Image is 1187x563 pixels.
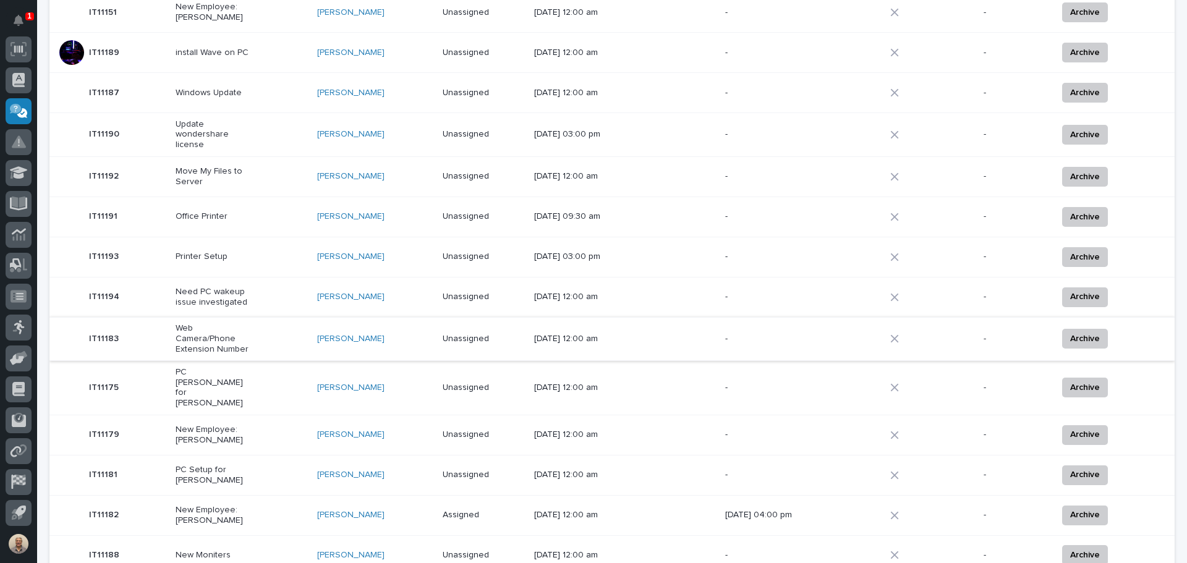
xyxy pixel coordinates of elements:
[1070,5,1100,20] span: Archive
[49,237,1175,277] tr: IT11193IT11193 Printer Setup[PERSON_NAME] Unassigned[DATE] 03:00 pm--Archive
[984,171,1047,182] p: -
[725,171,802,182] p: -
[176,425,253,446] p: New Employee: [PERSON_NAME]
[443,550,520,561] p: Unassigned
[49,361,1175,415] tr: IT11175IT11175 PC [PERSON_NAME] for [PERSON_NAME][PERSON_NAME] Unassigned[DATE] 12:00 am--Archive
[89,85,122,98] p: IT11187
[1062,247,1108,267] button: Archive
[1070,467,1100,482] span: Archive
[725,510,802,520] p: [DATE] 04:00 pm
[1070,169,1100,184] span: Archive
[1070,507,1100,522] span: Archive
[534,129,611,140] p: [DATE] 03:00 pm
[1070,45,1100,60] span: Archive
[443,510,520,520] p: Assigned
[49,415,1175,455] tr: IT11179IT11179 New Employee: [PERSON_NAME][PERSON_NAME] Unassigned[DATE] 12:00 am--Archive
[443,383,520,393] p: Unassigned
[534,510,611,520] p: [DATE] 12:00 am
[49,277,1175,317] tr: IT11194IT11194 Need PC wakeup issue investigated[PERSON_NAME] Unassigned[DATE] 12:00 am--Archive
[534,550,611,561] p: [DATE] 12:00 am
[984,550,1047,561] p: -
[1062,43,1108,62] button: Archive
[534,292,611,302] p: [DATE] 12:00 am
[49,197,1175,237] tr: IT11191IT11191 Office Printer[PERSON_NAME] Unassigned[DATE] 09:30 am--Archive
[725,470,802,480] p: -
[176,323,253,354] p: Web Camera/Phone Extension Number
[1062,125,1108,145] button: Archive
[317,334,385,344] a: [PERSON_NAME]
[725,292,802,302] p: -
[443,171,520,182] p: Unassigned
[176,367,253,408] p: PC [PERSON_NAME] for [PERSON_NAME]
[176,119,253,150] p: Update wondershare license
[534,334,611,344] p: [DATE] 12:00 am
[984,383,1047,393] p: -
[49,33,1175,73] tr: IT11189IT11189 install Wave on PC[PERSON_NAME] Unassigned[DATE] 12:00 am--Archive
[443,129,520,140] p: Unassigned
[534,171,611,182] p: [DATE] 12:00 am
[89,380,121,393] p: IT11175
[534,430,611,440] p: [DATE] 12:00 am
[725,550,802,561] p: -
[1062,2,1108,22] button: Archive
[89,5,119,18] p: IT11151
[49,156,1175,197] tr: IT11192IT11192 Move My Files to Server[PERSON_NAME] Unassigned[DATE] 12:00 am--Archive
[89,169,121,182] p: IT11192
[984,430,1047,440] p: -
[176,211,253,222] p: Office Printer
[317,470,385,480] a: [PERSON_NAME]
[984,48,1047,58] p: -
[27,12,32,20] p: 1
[176,252,253,262] p: Printer Setup
[317,7,385,18] a: [PERSON_NAME]
[89,209,120,222] p: IT11191
[1062,425,1108,445] button: Archive
[49,73,1175,113] tr: IT11187IT11187 Windows Update[PERSON_NAME] Unassigned[DATE] 12:00 am--Archive
[1062,506,1108,525] button: Archive
[534,88,611,98] p: [DATE] 12:00 am
[725,211,802,222] p: -
[176,465,253,486] p: PC Setup for [PERSON_NAME]
[534,211,611,222] p: [DATE] 09:30 am
[725,252,802,262] p: -
[1062,207,1108,227] button: Archive
[984,470,1047,480] p: -
[1062,287,1108,307] button: Archive
[6,7,32,33] button: Notifications
[443,252,520,262] p: Unassigned
[984,334,1047,344] p: -
[1070,331,1100,346] span: Archive
[89,427,122,440] p: IT11179
[534,383,611,393] p: [DATE] 12:00 am
[984,129,1047,140] p: -
[1062,167,1108,187] button: Archive
[49,317,1175,361] tr: IT11183IT11183 Web Camera/Phone Extension Number[PERSON_NAME] Unassigned[DATE] 12:00 am--Archive
[317,171,385,182] a: [PERSON_NAME]
[89,507,121,520] p: IT11182
[317,510,385,520] a: [PERSON_NAME]
[1070,548,1100,562] span: Archive
[317,211,385,222] a: [PERSON_NAME]
[176,287,253,308] p: Need PC wakeup issue investigated
[89,45,122,58] p: IT11189
[317,88,385,98] a: [PERSON_NAME]
[6,531,32,557] button: users-avatar
[89,249,121,262] p: IT11193
[1062,83,1108,103] button: Archive
[725,7,802,18] p: -
[443,211,520,222] p: Unassigned
[443,7,520,18] p: Unassigned
[984,211,1047,222] p: -
[1070,427,1100,442] span: Archive
[534,252,611,262] p: [DATE] 03:00 pm
[984,292,1047,302] p: -
[1070,127,1100,142] span: Archive
[443,430,520,440] p: Unassigned
[89,127,122,140] p: IT11190
[89,548,122,561] p: IT11188
[443,292,520,302] p: Unassigned
[89,467,120,480] p: IT11181
[176,88,253,98] p: Windows Update
[176,166,253,187] p: Move My Files to Server
[317,48,385,58] a: [PERSON_NAME]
